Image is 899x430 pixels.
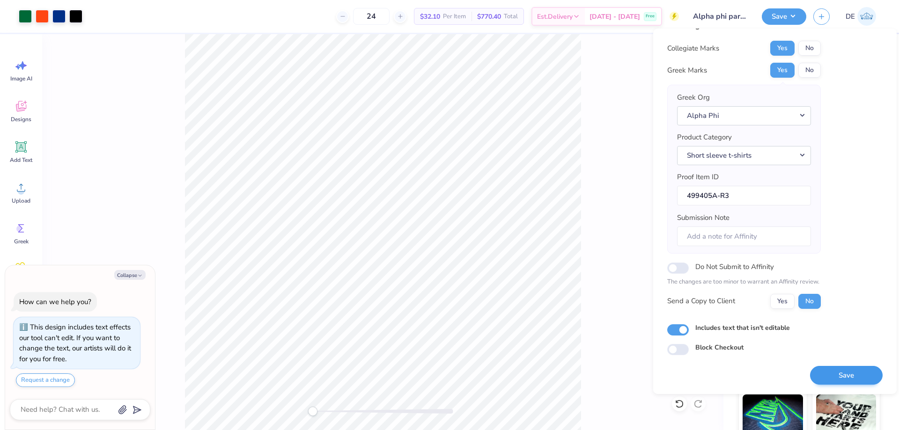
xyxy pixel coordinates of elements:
[10,75,32,82] span: Image AI
[308,407,317,416] div: Accessibility label
[477,12,501,22] span: $770.40
[646,13,655,20] span: Free
[667,296,735,306] div: Send a Copy to Client
[16,373,75,387] button: Request a change
[420,12,440,22] span: $32.10
[810,366,883,385] button: Save
[798,294,821,309] button: No
[695,343,744,352] label: Block Checkout
[443,12,466,22] span: Per Item
[12,197,30,204] span: Upload
[798,41,821,56] button: No
[504,12,518,22] span: Total
[667,65,707,76] div: Greek Marks
[762,8,806,25] button: Save
[19,322,131,364] div: This design includes text effects our tool can't edit. If you want to change the text, our artist...
[695,261,774,273] label: Do Not Submit to Affinity
[677,226,811,247] input: Add a note for Affinity
[11,116,31,123] span: Designs
[19,297,91,306] div: How can we help you?
[770,294,795,309] button: Yes
[537,12,573,22] span: Est. Delivery
[353,8,390,25] input: – –
[677,132,732,143] label: Product Category
[770,63,795,78] button: Yes
[114,270,146,280] button: Collapse
[677,106,811,125] button: Alpha Phi
[798,63,821,78] button: No
[686,7,755,26] input: Untitled Design
[677,212,730,223] label: Submission Note
[677,92,710,103] label: Greek Org
[677,172,719,182] label: Proof Item ID
[590,12,640,22] span: [DATE] - [DATE]
[857,7,876,26] img: Djian Evardoni
[14,238,29,245] span: Greek
[667,277,821,287] p: The changes are too minor to warrant an Affinity review.
[846,11,855,22] span: DE
[695,323,790,333] label: Includes text that isn't editable
[841,7,880,26] a: DE
[667,43,719,54] div: Collegiate Marks
[10,156,32,164] span: Add Text
[770,41,795,56] button: Yes
[677,146,811,165] button: Short sleeve t-shirts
